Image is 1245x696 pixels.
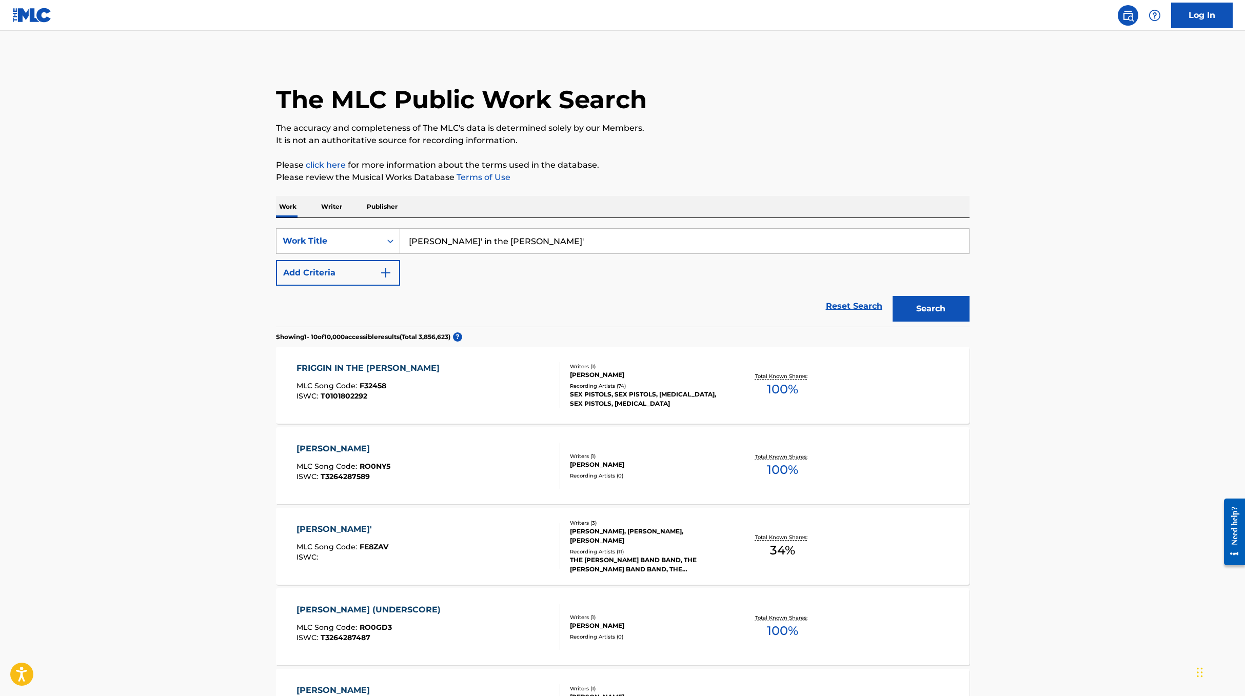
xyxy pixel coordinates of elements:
[767,622,798,640] span: 100 %
[321,391,367,401] span: T0101802292
[770,541,795,560] span: 34 %
[297,462,360,471] span: MLC Song Code :
[1122,9,1134,22] img: search
[276,347,970,424] a: FRIGGIN IN THE [PERSON_NAME]MLC Song Code:F32458ISWC:T0101802292Writers (1)[PERSON_NAME]Recording...
[360,462,390,471] span: RO0NY5
[453,332,462,342] span: ?
[276,122,970,134] p: The accuracy and completeness of The MLC's data is determined solely by our Members.
[1149,9,1161,22] img: help
[755,453,810,461] p: Total Known Shares:
[570,382,725,390] div: Recording Artists ( 74 )
[276,332,450,342] p: Showing 1 - 10 of 10,000 accessible results (Total 3,856,623 )
[276,159,970,171] p: Please for more information about the terms used in the database.
[276,134,970,147] p: It is not an authoritative source for recording information.
[297,391,321,401] span: ISWC :
[570,370,725,380] div: [PERSON_NAME]
[360,542,388,551] span: FE8ZAV
[570,472,725,480] div: Recording Artists ( 0 )
[570,390,725,408] div: SEX PISTOLS, SEX PISTOLS, [MEDICAL_DATA], SEX PISTOLS, [MEDICAL_DATA]
[1216,490,1245,573] iframe: Resource Center
[1194,647,1245,696] iframe: Chat Widget
[276,427,970,504] a: [PERSON_NAME]MLC Song Code:RO0NY5ISWC:T3264287589Writers (1)[PERSON_NAME]Recording Artists (0)Tot...
[297,623,360,632] span: MLC Song Code :
[276,84,647,115] h1: The MLC Public Work Search
[821,295,887,317] a: Reset Search
[364,196,401,217] p: Publisher
[276,196,300,217] p: Work
[297,523,388,535] div: [PERSON_NAME]'
[297,633,321,642] span: ISWC :
[297,381,360,390] span: MLC Song Code :
[570,363,725,370] div: Writers ( 1 )
[570,555,725,574] div: THE [PERSON_NAME] BAND BAND, THE [PERSON_NAME] BAND BAND, THE [PERSON_NAME] BAND BAND, THE [PERSO...
[276,588,970,665] a: [PERSON_NAME] (UNDERSCORE)MLC Song Code:RO0GD3ISWC:T3264287487Writers (1)[PERSON_NAME]Recording A...
[12,8,52,23] img: MLC Logo
[1171,3,1233,28] a: Log In
[570,621,725,630] div: [PERSON_NAME]
[276,508,970,585] a: [PERSON_NAME]'MLC Song Code:FE8ZAVISWC:Writers (3)[PERSON_NAME], [PERSON_NAME], [PERSON_NAME]Reco...
[297,362,445,374] div: FRIGGIN IN THE [PERSON_NAME]
[1144,5,1165,26] div: Help
[318,196,345,217] p: Writer
[276,228,970,327] form: Search Form
[570,613,725,621] div: Writers ( 1 )
[454,172,510,182] a: Terms of Use
[570,527,725,545] div: [PERSON_NAME], [PERSON_NAME], [PERSON_NAME]
[570,460,725,469] div: [PERSON_NAME]
[570,452,725,460] div: Writers ( 1 )
[767,380,798,399] span: 100 %
[306,160,346,170] a: click here
[321,472,370,481] span: T3264287589
[297,552,321,562] span: ISWC :
[297,542,360,551] span: MLC Song Code :
[755,614,810,622] p: Total Known Shares:
[297,472,321,481] span: ISWC :
[570,519,725,527] div: Writers ( 3 )
[283,235,375,247] div: Work Title
[755,533,810,541] p: Total Known Shares:
[276,260,400,286] button: Add Criteria
[297,604,446,616] div: [PERSON_NAME] (UNDERSCORE)
[297,443,390,455] div: [PERSON_NAME]
[360,381,386,390] span: F32458
[893,296,970,322] button: Search
[755,372,810,380] p: Total Known Shares:
[1197,657,1203,688] div: Drag
[767,461,798,479] span: 100 %
[360,623,392,632] span: RO0GD3
[570,685,725,692] div: Writers ( 1 )
[570,548,725,555] div: Recording Artists ( 11 )
[570,633,725,641] div: Recording Artists ( 0 )
[380,267,392,279] img: 9d2ae6d4665cec9f34b9.svg
[276,171,970,184] p: Please review the Musical Works Database
[321,633,370,642] span: T3264287487
[1118,5,1138,26] a: Public Search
